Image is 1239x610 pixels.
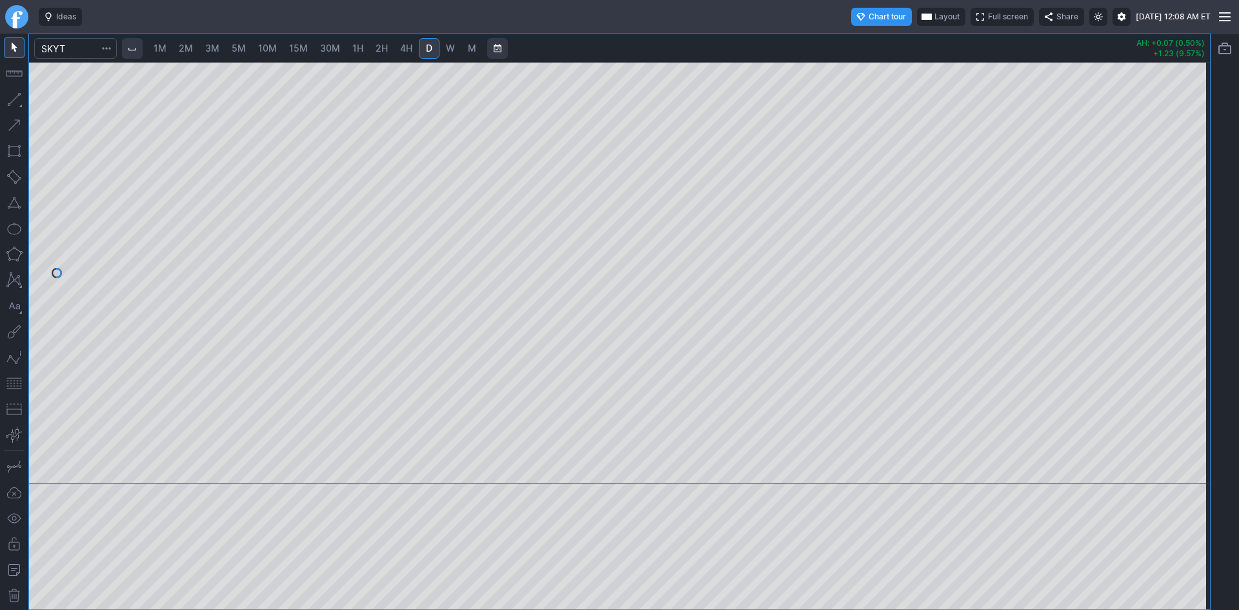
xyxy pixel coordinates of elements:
button: Text [4,296,25,316]
button: XABCD [4,270,25,290]
a: Finviz.com [5,5,28,28]
button: Triangle [4,192,25,213]
button: Anchored VWAP [4,425,25,445]
button: Position [4,399,25,420]
button: Share [1039,8,1084,26]
span: Chart tour [869,10,906,23]
button: Mouse [4,37,25,58]
button: Elliott waves [4,347,25,368]
button: Search [97,38,116,59]
input: Search [34,38,117,59]
span: 1H [352,43,363,54]
span: Layout [934,10,960,23]
span: 4H [400,43,412,54]
button: Toggle light mode [1089,8,1107,26]
button: Chart tour [851,8,912,26]
span: M [468,43,476,54]
button: Portfolio watchlist [1214,38,1235,59]
a: 5M [226,38,252,59]
button: Range [487,38,508,59]
span: [DATE] 12:08 AM ET [1136,10,1211,23]
span: 2H [376,43,388,54]
button: Line [4,89,25,110]
a: 3M [199,38,225,59]
span: D [426,43,432,54]
button: Layout [917,8,965,26]
button: Brush [4,321,25,342]
button: Interval [122,38,143,59]
span: 5M [232,43,246,54]
button: Remove all drawings [4,585,25,606]
a: 2M [173,38,199,59]
span: 30M [320,43,340,54]
p: +1.23 (9.57%) [1136,50,1205,57]
button: Lock drawings [4,534,25,554]
button: Rotated rectangle [4,167,25,187]
span: 3M [205,43,219,54]
button: Polygon [4,244,25,265]
a: 4H [394,38,418,59]
span: 15M [289,43,308,54]
span: 10M [258,43,277,54]
span: Full screen [988,10,1028,23]
button: Ellipse [4,218,25,239]
span: Ideas [56,10,76,23]
a: 10M [252,38,283,59]
button: Fibonacci retracements [4,373,25,394]
a: M [461,38,482,59]
span: Share [1056,10,1078,23]
button: Settings [1113,8,1131,26]
button: Drawings autosave: Off [4,482,25,503]
button: Add note [4,560,25,580]
button: Rectangle [4,141,25,161]
button: Measure [4,63,25,84]
span: 1M [154,43,166,54]
a: 2H [370,38,394,59]
button: Arrow [4,115,25,136]
span: W [446,43,455,54]
button: Drawing mode: Single [4,456,25,477]
p: AH: +0.07 (0.50%) [1136,39,1205,47]
button: Ideas [39,8,82,26]
span: 2M [179,43,193,54]
a: 1M [148,38,172,59]
a: 30M [314,38,346,59]
a: W [440,38,461,59]
a: 15M [283,38,314,59]
a: 1H [347,38,369,59]
a: D [419,38,439,59]
button: Hide drawings [4,508,25,529]
button: Full screen [971,8,1034,26]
